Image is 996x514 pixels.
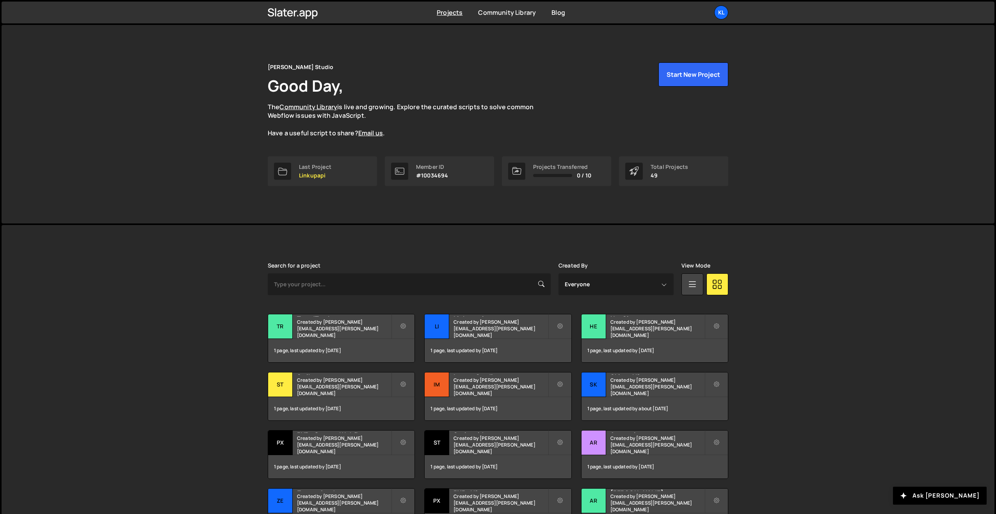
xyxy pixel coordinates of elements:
a: Sk Skiveo V2 Created by [PERSON_NAME][EMAIL_ADDRESS][PERSON_NAME][DOMAIN_NAME] 1 page, last updat... [581,372,728,421]
div: 1 page, last updated by [DATE] [425,397,571,420]
div: Sk [582,372,606,397]
input: Type your project... [268,273,551,295]
div: Ar [582,489,606,513]
small: Created by [PERSON_NAME][EMAIL_ADDRESS][PERSON_NAME][DOMAIN_NAME] [297,435,391,455]
div: Last Project [299,164,331,170]
h2: Linkupapi [454,314,548,317]
small: Created by [PERSON_NAME][EMAIL_ADDRESS][PERSON_NAME][DOMAIN_NAME] [297,377,391,397]
small: Created by [PERSON_NAME][EMAIL_ADDRESS][PERSON_NAME][DOMAIN_NAME] [610,319,704,339]
a: Li Linkupapi Created by [PERSON_NAME][EMAIL_ADDRESS][PERSON_NAME][DOMAIN_NAME] 1 page, last updat... [424,314,571,363]
small: Created by [PERSON_NAME][EMAIL_ADDRESS][PERSON_NAME][DOMAIN_NAME] [297,493,391,513]
p: #10034694 [416,172,448,179]
p: 49 [651,172,688,179]
div: 1 page, last updated by [DATE] [268,455,414,479]
small: Created by [PERSON_NAME][EMAIL_ADDRESS][PERSON_NAME][DOMAIN_NAME] [454,319,548,339]
button: Start New Project [658,62,728,87]
div: Total Projects [651,164,688,170]
h2: Skiveo V2 [610,372,704,375]
div: Projects Transferred [533,164,591,170]
div: 1 page, last updated by [DATE] [425,455,571,479]
button: Ask [PERSON_NAME] [893,487,987,505]
h2: Arntreal [610,431,704,433]
div: 1 page, last updated by [DATE] [425,339,571,362]
label: Search for a project [268,262,320,269]
div: St [425,431,449,455]
a: He HeySimon Created by [PERSON_NAME][EMAIL_ADDRESS][PERSON_NAME][DOMAIN_NAME] 1 page, last update... [581,314,728,363]
h1: Good Day, [268,75,343,96]
div: PX [268,431,293,455]
div: 1 page, last updated by about [DATE] [582,397,728,420]
div: Li [425,314,449,339]
a: PX PXP - Copy to Webflow Created by [PERSON_NAME][EMAIL_ADDRESS][PERSON_NAME][DOMAIN_NAME] 1 page... [268,430,415,479]
a: Tr TrendTrack Created by [PERSON_NAME][EMAIL_ADDRESS][PERSON_NAME][DOMAIN_NAME] 1 page, last upda... [268,314,415,363]
div: Ze [268,489,293,513]
p: Linkupapi [299,172,331,179]
a: St Striker Created by [PERSON_NAME][EMAIL_ADDRESS][PERSON_NAME][DOMAIN_NAME] 1 page, last updated... [268,372,415,421]
h2: [PERSON_NAME] [610,489,704,491]
a: Last Project Linkupapi [268,156,377,186]
a: Community Library [478,8,536,17]
a: Projects [437,8,462,17]
p: The is live and growing. Explore the curated scripts to solve common Webflow issues with JavaScri... [268,103,549,138]
a: St Styleguide Created by [PERSON_NAME][EMAIL_ADDRESS][PERSON_NAME][DOMAIN_NAME] 1 page, last upda... [424,430,571,479]
a: Blog [551,8,565,17]
div: 1 page, last updated by [DATE] [582,339,728,362]
h2: HeySimon [610,314,704,317]
div: St [268,372,293,397]
h2: Styleguide [454,431,548,433]
small: Created by [PERSON_NAME][EMAIL_ADDRESS][PERSON_NAME][DOMAIN_NAME] [454,493,548,513]
a: Ar Arntreal Created by [PERSON_NAME][EMAIL_ADDRESS][PERSON_NAME][DOMAIN_NAME] 1 page, last update... [581,430,728,479]
div: PX [425,489,449,513]
h2: TrendTrack [297,314,391,317]
small: Created by [PERSON_NAME][EMAIL_ADDRESS][PERSON_NAME][DOMAIN_NAME] [297,319,391,339]
div: Ar [582,431,606,455]
a: Email us [358,129,383,137]
small: Created by [PERSON_NAME][EMAIL_ADDRESS][PERSON_NAME][DOMAIN_NAME] [610,435,704,455]
div: 1 page, last updated by [DATE] [582,455,728,479]
a: Community Library [279,103,337,111]
h2: PXP - V2 [454,489,548,491]
small: Created by [PERSON_NAME][EMAIL_ADDRESS][PERSON_NAME][DOMAIN_NAME] [454,377,548,397]
div: [PERSON_NAME] Studio [268,62,333,72]
span: 0 / 10 [577,172,591,179]
small: Created by [PERSON_NAME][EMAIL_ADDRESS][PERSON_NAME][DOMAIN_NAME] [610,377,704,397]
h2: Striker [297,372,391,375]
a: Im Impact Studio Created by [PERSON_NAME][EMAIL_ADDRESS][PERSON_NAME][DOMAIN_NAME] 1 page, last u... [424,372,571,421]
div: Im [425,372,449,397]
h2: Zecom Academy [297,489,391,491]
small: Created by [PERSON_NAME][EMAIL_ADDRESS][PERSON_NAME][DOMAIN_NAME] [454,435,548,455]
label: View Mode [681,262,710,269]
small: Created by [PERSON_NAME][EMAIL_ADDRESS][PERSON_NAME][DOMAIN_NAME] [610,493,704,513]
div: He [582,314,606,339]
div: Tr [268,314,293,339]
div: 1 page, last updated by [DATE] [268,339,414,362]
h2: Impact Studio [454,372,548,375]
label: Created By [558,262,588,269]
a: Kl [714,5,728,19]
div: Member ID [416,164,448,170]
h2: PXP - Copy to Webflow [297,431,391,433]
div: 1 page, last updated by [DATE] [268,397,414,420]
